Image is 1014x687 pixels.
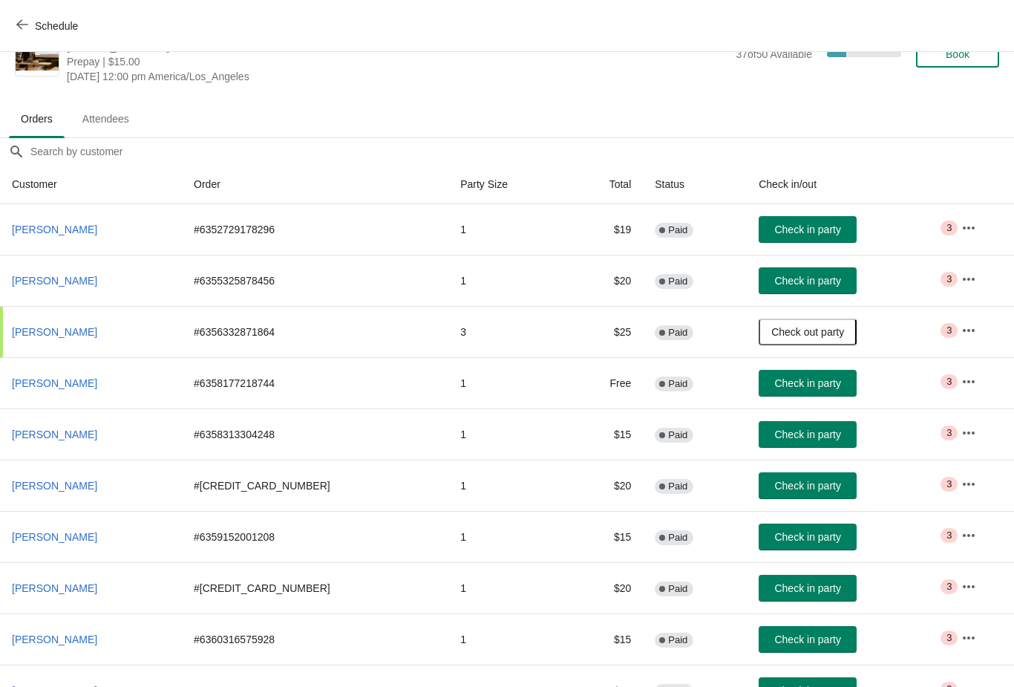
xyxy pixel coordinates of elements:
span: Paid [668,378,687,390]
button: [PERSON_NAME] [6,524,103,550]
span: Check in party [774,531,840,543]
span: Check in party [774,275,840,287]
img: Rotary Lunch Meeting [16,38,59,71]
td: $20 [567,562,644,613]
span: [PERSON_NAME] [12,275,97,287]
span: [PERSON_NAME] [12,582,97,594]
td: # 6358313304248 [182,408,448,460]
span: 3 [946,530,952,541]
span: 3 [946,581,952,593]
td: 1 [448,460,567,511]
button: Book [916,41,999,68]
span: Check out party [771,326,844,338]
td: 3 [448,306,567,357]
button: [PERSON_NAME] [6,472,103,499]
td: 1 [448,562,567,613]
td: $25 [567,306,644,357]
td: Free [567,357,644,408]
span: [PERSON_NAME] [12,377,97,389]
span: Paid [668,429,687,441]
td: 1 [448,357,567,408]
th: Party Size [448,165,567,204]
button: [PERSON_NAME] [6,267,103,294]
button: Check out party [759,319,857,345]
button: [PERSON_NAME] [6,319,103,345]
td: $15 [567,613,644,665]
td: # 6359152001208 [182,511,448,562]
input: Search by customer [30,138,1014,165]
span: 3 [946,427,952,439]
span: Paid [668,532,687,544]
span: Check in party [774,582,840,594]
span: Paid [668,327,687,339]
span: Paid [668,481,687,492]
span: [PERSON_NAME] [12,326,97,338]
button: Check in party [759,267,857,294]
td: # 6355325878456 [182,255,448,306]
td: # 6352729178296 [182,204,448,255]
button: Check in party [759,370,857,397]
span: [PERSON_NAME] [12,531,97,543]
button: Check in party [759,626,857,653]
span: Check in party [774,224,840,235]
td: $20 [567,460,644,511]
th: Total [567,165,644,204]
span: 3 [946,222,952,234]
td: $20 [567,255,644,306]
span: [PERSON_NAME] [12,429,97,440]
span: Paid [668,276,687,287]
span: 3 [946,478,952,490]
button: Check in party [759,472,857,499]
td: $15 [567,511,644,562]
span: Prepay | $15.00 [67,54,728,69]
td: $19 [567,204,644,255]
td: # [CREDIT_CARD_NUMBER] [182,460,448,511]
span: [PERSON_NAME] [12,480,97,492]
span: [DATE] 12:00 pm America/Los_Angeles [67,69,728,84]
td: $15 [567,408,644,460]
td: 1 [448,613,567,665]
span: 37 of 50 Available [736,48,812,60]
span: Paid [668,634,687,646]
span: 3 [946,632,952,644]
span: 3 [946,325,952,336]
button: [PERSON_NAME] [6,216,103,243]
span: Paid [668,224,687,236]
span: [PERSON_NAME] [12,224,97,235]
button: [PERSON_NAME] [6,370,103,397]
button: Schedule [7,13,90,39]
td: # [CREDIT_CARD_NUMBER] [182,562,448,613]
span: 3 [946,376,952,388]
span: Check in party [774,634,840,645]
td: 1 [448,408,567,460]
button: Check in party [759,524,857,550]
td: # 6360316575928 [182,613,448,665]
span: Book [946,48,969,60]
td: # 6358177218744 [182,357,448,408]
td: 1 [448,255,567,306]
span: Schedule [35,20,78,32]
span: Check in party [774,429,840,440]
button: Check in party [759,421,857,448]
span: Orders [9,105,65,132]
td: 1 [448,511,567,562]
button: [PERSON_NAME] [6,626,103,653]
button: Check in party [759,575,857,602]
th: Status [643,165,747,204]
th: Order [182,165,448,204]
td: 1 [448,204,567,255]
span: 3 [946,273,952,285]
button: [PERSON_NAME] [6,421,103,448]
span: [PERSON_NAME] [12,634,97,645]
span: Paid [668,583,687,595]
span: Attendees [71,105,141,132]
span: Check in party [774,480,840,492]
button: [PERSON_NAME] [6,575,103,602]
span: Check in party [774,377,840,389]
td: # 6356332871864 [182,306,448,357]
th: Check in/out [747,165,949,204]
button: Check in party [759,216,857,243]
